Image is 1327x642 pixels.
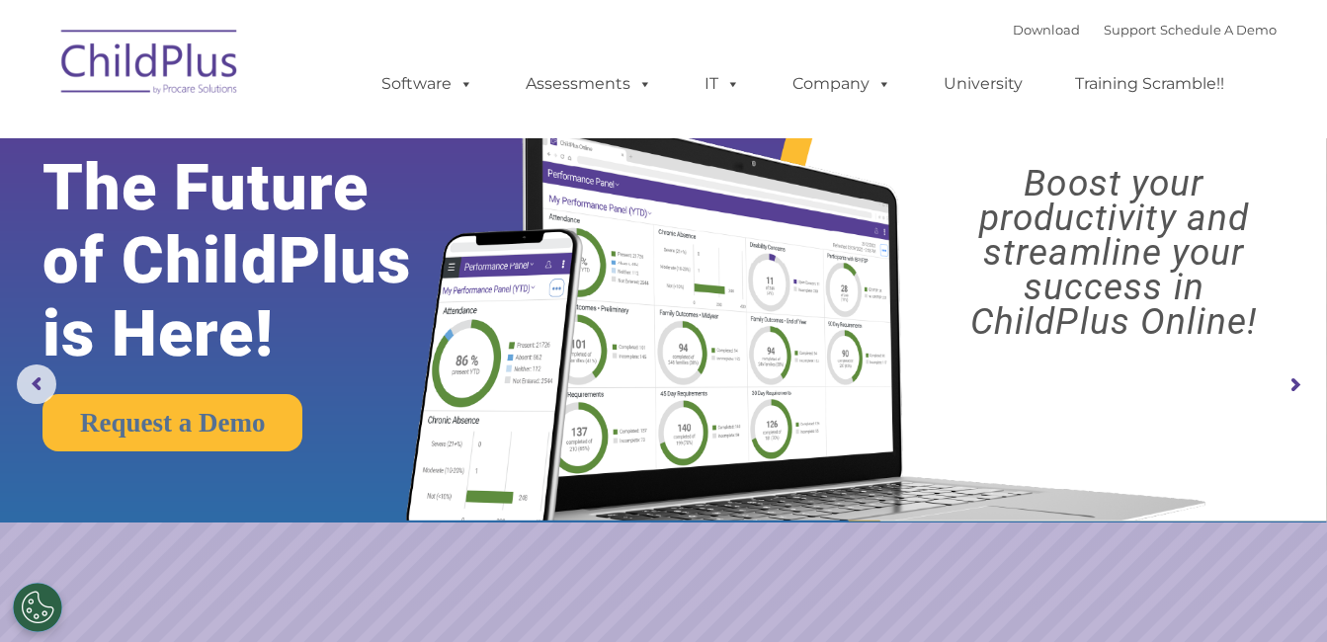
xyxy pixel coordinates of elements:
[275,130,335,145] span: Last name
[42,394,302,451] a: Request a Demo
[1055,64,1244,104] a: Training Scramble!!
[1013,22,1277,38] font: |
[42,151,466,370] rs-layer: The Future of ChildPlus is Here!
[1160,22,1277,38] a: Schedule A Demo
[917,166,1311,339] rs-layer: Boost your productivity and streamline your success in ChildPlus Online!
[13,583,62,632] button: Cookies Settings
[1004,429,1327,642] iframe: Chat Widget
[773,64,911,104] a: Company
[1004,429,1327,642] div: Widget de chat
[362,64,493,104] a: Software
[1104,22,1156,38] a: Support
[1013,22,1080,38] a: Download
[506,64,672,104] a: Assessments
[51,16,249,115] img: ChildPlus by Procare Solutions
[275,211,359,226] span: Phone number
[685,64,760,104] a: IT
[924,64,1042,104] a: University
